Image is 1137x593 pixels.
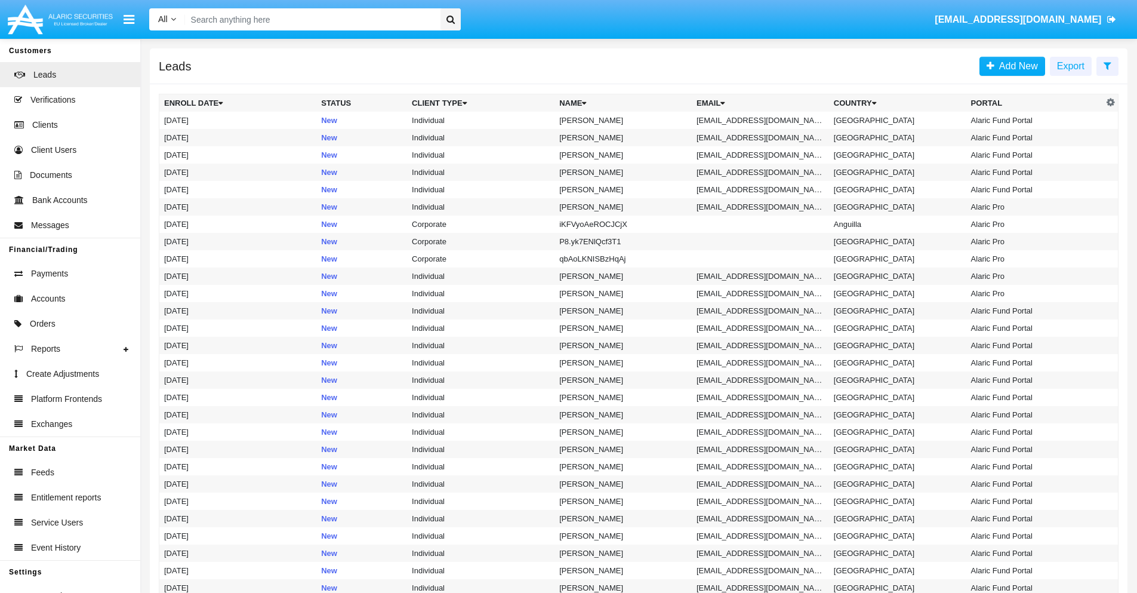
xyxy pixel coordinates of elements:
[316,198,407,216] td: New
[159,562,317,579] td: [DATE]
[316,510,407,527] td: New
[554,112,692,129] td: [PERSON_NAME]
[554,319,692,337] td: [PERSON_NAME]
[407,164,554,181] td: Individual
[966,250,1104,268] td: Alaric Pro
[554,545,692,562] td: [PERSON_NAME]
[407,441,554,458] td: Individual
[692,562,829,579] td: [EMAIL_ADDRESS][DOMAIN_NAME]
[554,389,692,406] td: [PERSON_NAME]
[31,293,66,305] span: Accounts
[407,337,554,354] td: Individual
[316,527,407,545] td: New
[316,216,407,233] td: New
[692,164,829,181] td: [EMAIL_ADDRESS][DOMAIN_NAME]
[554,493,692,510] td: [PERSON_NAME]
[407,268,554,285] td: Individual
[554,527,692,545] td: [PERSON_NAME]
[316,337,407,354] td: New
[407,181,554,198] td: Individual
[966,198,1104,216] td: Alaric Pro
[692,319,829,337] td: [EMAIL_ADDRESS][DOMAIN_NAME]
[966,112,1104,129] td: Alaric Fund Portal
[159,181,317,198] td: [DATE]
[554,423,692,441] td: [PERSON_NAME]
[316,441,407,458] td: New
[159,164,317,181] td: [DATE]
[407,562,554,579] td: Individual
[966,164,1104,181] td: Alaric Fund Portal
[829,233,966,250] td: [GEOGRAPHIC_DATA]
[829,406,966,423] td: [GEOGRAPHIC_DATA]
[31,466,54,479] span: Feeds
[407,302,554,319] td: Individual
[829,371,966,389] td: [GEOGRAPHIC_DATA]
[159,62,192,71] h5: Leads
[316,285,407,302] td: New
[554,216,692,233] td: iKFVyoAeROCJCjX
[407,285,554,302] td: Individual
[692,545,829,562] td: [EMAIL_ADDRESS][DOMAIN_NAME]
[554,475,692,493] td: [PERSON_NAME]
[316,129,407,146] td: New
[316,423,407,441] td: New
[829,545,966,562] td: [GEOGRAPHIC_DATA]
[159,216,317,233] td: [DATE]
[829,250,966,268] td: [GEOGRAPHIC_DATA]
[159,441,317,458] td: [DATE]
[33,69,56,81] span: Leads
[407,94,554,112] th: Client Type
[692,389,829,406] td: [EMAIL_ADDRESS][DOMAIN_NAME]
[966,216,1104,233] td: Alaric Pro
[316,354,407,371] td: New
[185,8,436,30] input: Search
[316,233,407,250] td: New
[829,354,966,371] td: [GEOGRAPHIC_DATA]
[31,491,101,504] span: Entitlement reports
[159,545,317,562] td: [DATE]
[692,527,829,545] td: [EMAIL_ADDRESS][DOMAIN_NAME]
[966,354,1104,371] td: Alaric Fund Portal
[159,302,317,319] td: [DATE]
[692,94,829,112] th: Email
[692,146,829,164] td: [EMAIL_ADDRESS][DOMAIN_NAME]
[966,441,1104,458] td: Alaric Fund Portal
[1057,61,1084,71] span: Export
[316,94,407,112] th: Status
[407,146,554,164] td: Individual
[966,510,1104,527] td: Alaric Fund Portal
[554,198,692,216] td: [PERSON_NAME]
[554,233,692,250] td: P8.yk7ENlQcf3T1
[966,337,1104,354] td: Alaric Fund Portal
[692,371,829,389] td: [EMAIL_ADDRESS][DOMAIN_NAME]
[159,319,317,337] td: [DATE]
[979,57,1045,76] a: Add New
[26,368,99,380] span: Create Adjustments
[829,302,966,319] td: [GEOGRAPHIC_DATA]
[316,146,407,164] td: New
[159,493,317,510] td: [DATE]
[159,129,317,146] td: [DATE]
[554,94,692,112] th: Name
[31,144,76,156] span: Client Users
[829,562,966,579] td: [GEOGRAPHIC_DATA]
[407,458,554,475] td: Individual
[554,337,692,354] td: [PERSON_NAME]
[159,337,317,354] td: [DATE]
[966,285,1104,302] td: Alaric Pro
[159,371,317,389] td: [DATE]
[316,406,407,423] td: New
[31,268,68,280] span: Payments
[966,146,1104,164] td: Alaric Fund Portal
[692,510,829,527] td: [EMAIL_ADDRESS][DOMAIN_NAME]
[159,94,317,112] th: Enroll Date
[30,318,56,330] span: Orders
[966,406,1104,423] td: Alaric Fund Portal
[407,198,554,216] td: Individual
[829,389,966,406] td: [GEOGRAPHIC_DATA]
[994,61,1038,71] span: Add New
[554,164,692,181] td: [PERSON_NAME]
[316,164,407,181] td: New
[407,545,554,562] td: Individual
[407,475,554,493] td: Individual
